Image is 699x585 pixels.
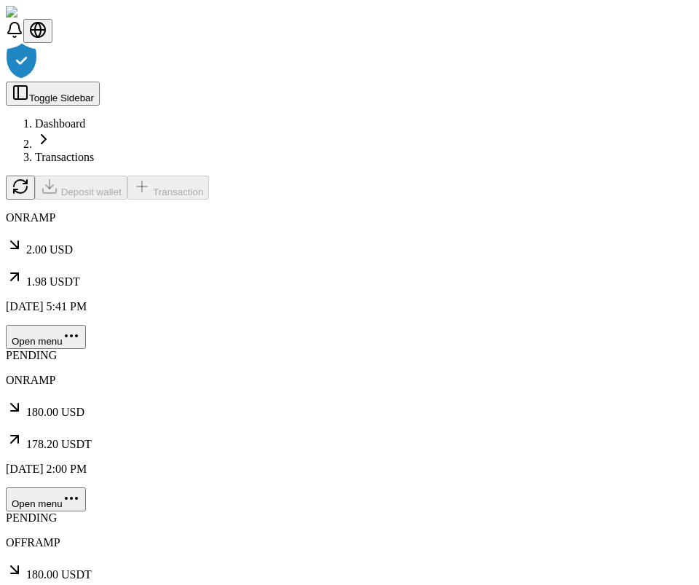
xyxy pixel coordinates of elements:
[6,561,693,581] p: 180.00 USDT
[35,117,85,130] a: Dashboard
[6,463,693,476] p: [DATE] 2:00 PM
[29,93,94,103] span: Toggle Sidebar
[61,187,122,197] span: Deposit wallet
[6,487,86,511] button: Open menu
[6,82,100,106] button: Toggle Sidebar
[6,374,693,387] p: ONRAMP
[6,6,92,19] img: ShieldPay Logo
[6,431,693,451] p: 178.20 USDT
[6,211,693,224] p: ONRAMP
[12,336,63,347] span: Open menu
[6,268,693,288] p: 1.98 USDT
[6,511,693,525] div: PENDING
[6,536,693,549] p: OFFRAMP
[153,187,203,197] span: Transaction
[6,117,693,164] nav: breadcrumb
[6,398,693,419] p: 180.00 USD
[6,236,693,256] p: 2.00 USD
[35,176,127,200] button: Deposit wallet
[35,151,94,163] a: Transactions
[6,300,693,313] p: [DATE] 5:41 PM
[12,498,63,509] span: Open menu
[6,325,86,349] button: Open menu
[6,349,693,362] div: PENDING
[127,176,210,200] button: Transaction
